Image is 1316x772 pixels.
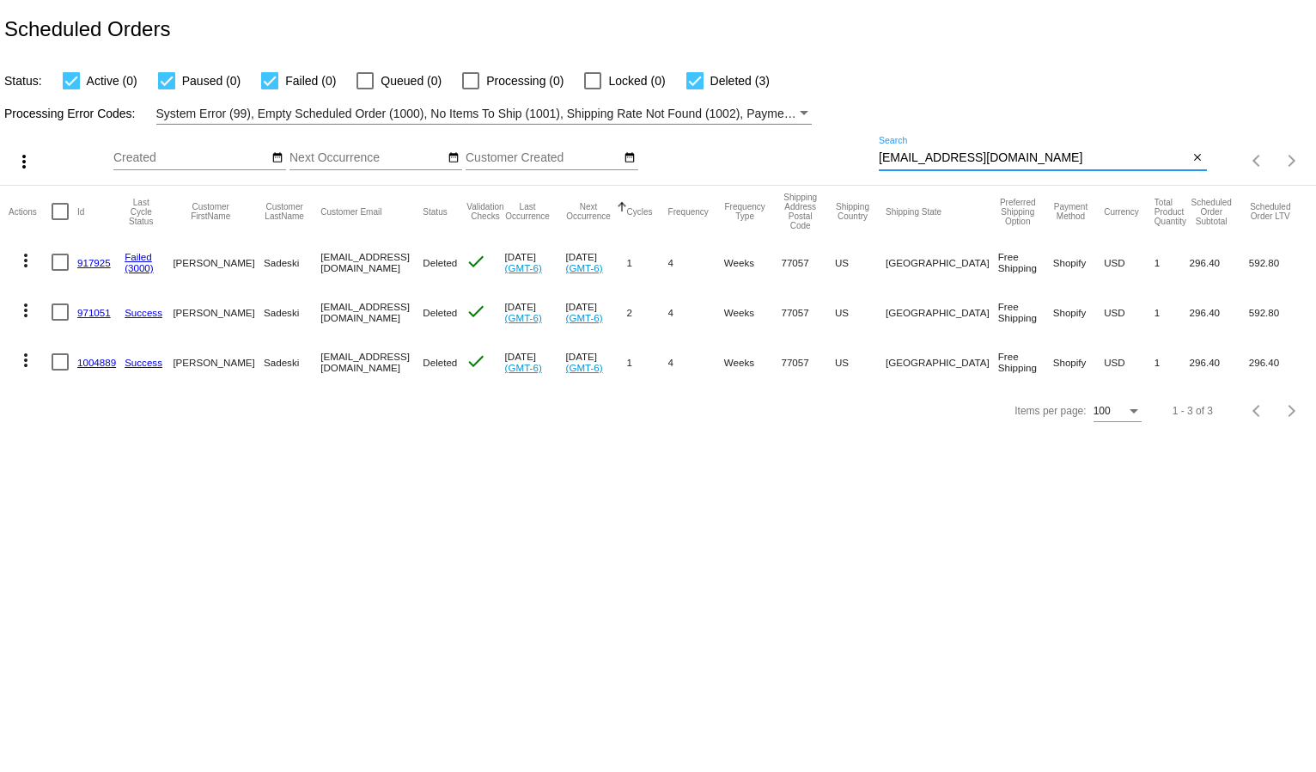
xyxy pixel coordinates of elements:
mat-header-cell: Actions [9,186,52,237]
button: Clear [1189,150,1207,168]
button: Change sorting for Subtotal [1190,198,1234,226]
span: Paused (0) [182,70,241,91]
mat-cell: 1 [1155,287,1190,337]
mat-cell: 296.40 [1190,237,1249,287]
mat-cell: US [835,287,886,337]
div: 1 - 3 of 3 [1173,405,1213,417]
span: Deleted [423,307,457,318]
mat-cell: 4 [668,237,724,287]
mat-cell: USD [1104,337,1155,387]
mat-select: Items per page: [1094,406,1142,418]
a: Success [125,357,162,368]
button: Next page [1275,144,1309,178]
mat-cell: Free Shipping [998,337,1053,387]
mat-cell: 77057 [781,237,834,287]
mat-cell: Free Shipping [998,237,1053,287]
a: (GMT-6) [505,262,542,273]
span: Deleted (3) [710,70,770,91]
mat-icon: close [1191,151,1203,165]
mat-cell: 296.40 [1249,337,1307,387]
mat-cell: [EMAIL_ADDRESS][DOMAIN_NAME] [320,337,423,387]
span: 100 [1094,405,1111,417]
a: (GMT-6) [566,262,603,273]
mat-cell: [DATE] [505,287,566,337]
span: Processing Error Codes: [4,107,136,120]
button: Change sorting for Frequency [668,206,709,217]
mat-icon: more_vert [15,250,36,271]
mat-cell: USD [1104,287,1155,337]
mat-cell: 4 [668,287,724,337]
mat-cell: [EMAIL_ADDRESS][DOMAIN_NAME] [320,287,423,337]
button: Change sorting for CurrencyIso [1104,206,1139,217]
mat-cell: Shopify [1053,337,1105,387]
button: Change sorting for FrequencyType [724,202,766,221]
div: Items per page: [1014,405,1086,417]
button: Change sorting for Cycles [627,206,653,217]
button: Change sorting for ShippingCountry [835,202,870,221]
mat-cell: [EMAIL_ADDRESS][DOMAIN_NAME] [320,237,423,287]
mat-cell: [DATE] [505,337,566,387]
mat-cell: US [835,237,886,287]
input: Created [113,151,268,165]
mat-cell: Sadeski [264,337,320,387]
mat-icon: more_vert [15,350,36,371]
button: Previous page [1240,144,1275,178]
a: Failed [125,251,152,262]
mat-cell: [PERSON_NAME] [173,237,264,287]
mat-cell: [GEOGRAPHIC_DATA] [886,337,998,387]
span: Deleted [423,257,457,268]
mat-cell: [GEOGRAPHIC_DATA] [886,237,998,287]
span: Status: [4,74,42,88]
mat-icon: check [466,351,486,371]
mat-select: Filter by Processing Error Codes [156,103,813,125]
mat-icon: date_range [448,151,460,165]
button: Change sorting for Id [77,206,84,217]
mat-cell: 1 [627,337,668,387]
mat-cell: 296.40 [1190,337,1249,387]
mat-header-cell: Total Product Quantity [1155,186,1190,237]
mat-cell: 1 [627,237,668,287]
mat-cell: US [835,337,886,387]
a: (3000) [125,262,154,273]
mat-icon: more_vert [15,300,36,321]
mat-cell: 592.80 [1249,237,1307,287]
a: (GMT-6) [566,312,603,323]
mat-cell: Weeks [724,337,782,387]
span: Active (0) [87,70,137,91]
mat-cell: 77057 [781,287,834,337]
mat-cell: 1 [1155,237,1190,287]
mat-cell: Shopify [1053,237,1105,287]
mat-icon: date_range [624,151,636,165]
a: Success [125,307,162,318]
span: Processing (0) [486,70,564,91]
mat-cell: [PERSON_NAME] [173,287,264,337]
mat-cell: 1 [1155,337,1190,387]
a: 917925 [77,257,111,268]
a: 971051 [77,307,111,318]
mat-cell: USD [1104,237,1155,287]
mat-cell: Sadeski [264,287,320,337]
button: Change sorting for ShippingState [886,206,941,217]
button: Change sorting for LastProcessingCycleId [125,198,157,226]
mat-cell: [PERSON_NAME] [173,337,264,387]
a: (GMT-6) [566,362,603,373]
mat-cell: 4 [668,337,724,387]
input: Next Occurrence [289,151,444,165]
mat-icon: check [466,301,486,322]
mat-cell: 296.40 [1190,287,1249,337]
mat-cell: [DATE] [505,237,566,287]
button: Change sorting for LifetimeValue [1249,202,1292,221]
input: Customer Created [466,151,620,165]
a: 1004889 [77,357,116,368]
span: Failed (0) [285,70,336,91]
mat-cell: 592.80 [1249,287,1307,337]
h2: Scheduled Orders [4,17,170,41]
button: Change sorting for NextOccurrenceUtc [566,202,612,221]
a: (GMT-6) [505,362,542,373]
button: Next page [1275,394,1309,428]
mat-cell: [DATE] [566,287,627,337]
mat-cell: [GEOGRAPHIC_DATA] [886,287,998,337]
button: Change sorting for CustomerFirstName [173,202,248,221]
mat-cell: [DATE] [566,337,627,387]
button: Change sorting for CustomerLastName [264,202,305,221]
